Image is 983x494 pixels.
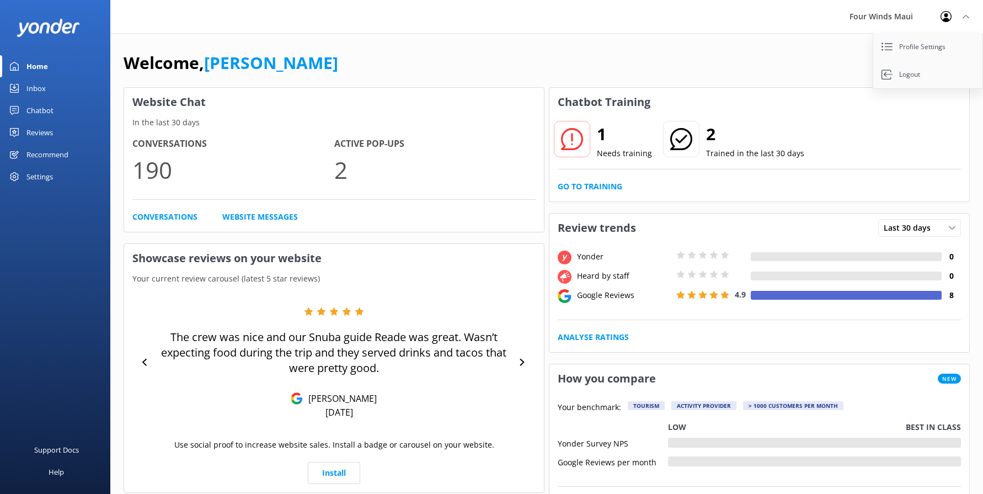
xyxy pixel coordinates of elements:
a: Go to Training [558,180,622,193]
div: Tourism [628,401,665,410]
h2: 1 [597,121,652,147]
h4: 0 [942,251,961,263]
div: Activity Provider [671,401,736,410]
span: New [938,374,961,384]
p: Use social proof to increase website sales. Install a badge or carousel on your website. [174,439,494,451]
a: Website Messages [222,211,298,223]
h3: Chatbot Training [549,88,659,116]
span: Last 30 days [884,222,937,234]
p: Your benchmark: [558,401,621,415]
h1: Welcome, [124,50,338,76]
h4: 8 [942,289,961,301]
div: > 1000 customers per month [743,401,843,410]
a: [PERSON_NAME] [204,51,338,74]
p: Your current review carousel (latest 5 star reviews) [124,273,544,285]
div: Settings [26,166,53,188]
p: Trained in the last 30 days [706,147,804,160]
p: Best in class [906,421,961,433]
h3: Website Chat [124,88,544,116]
h3: Showcase reviews on your website [124,244,544,273]
div: Yonder [574,251,674,263]
h4: 0 [942,270,961,282]
div: Recommend [26,144,68,166]
p: The crew was nice and our Snuba guide Reade was great. Wasn’t expecting food during the trip and ... [154,330,514,376]
a: Conversations [132,211,197,223]
img: yonder-white-logo.png [17,19,80,37]
div: Heard by staff [574,270,674,282]
a: Install [308,462,360,484]
div: Chatbot [26,99,54,121]
p: Low [668,421,686,433]
div: Inbox [26,77,46,99]
h4: Active Pop-ups [334,137,536,151]
div: Google Reviews [574,289,674,301]
div: Google Reviews per month [558,456,668,466]
div: Yonder Survey NPS [558,438,668,448]
div: Home [26,55,48,77]
div: Reviews [26,121,53,144]
img: Google Reviews [291,392,303,405]
span: 4.9 [735,289,746,300]
p: Needs training [597,147,652,160]
p: [PERSON_NAME] [303,392,377,405]
a: Analyse Ratings [558,331,629,343]
p: [DATE] [325,406,353,418]
h4: Conversations [132,137,334,151]
p: 2 [334,151,536,188]
p: 190 [132,151,334,188]
div: Help [49,461,64,483]
div: Support Docs [34,439,79,461]
p: In the last 30 days [124,116,544,129]
h3: How you compare [549,364,664,393]
h2: 2 [706,121,804,147]
h3: Review trends [549,214,644,242]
